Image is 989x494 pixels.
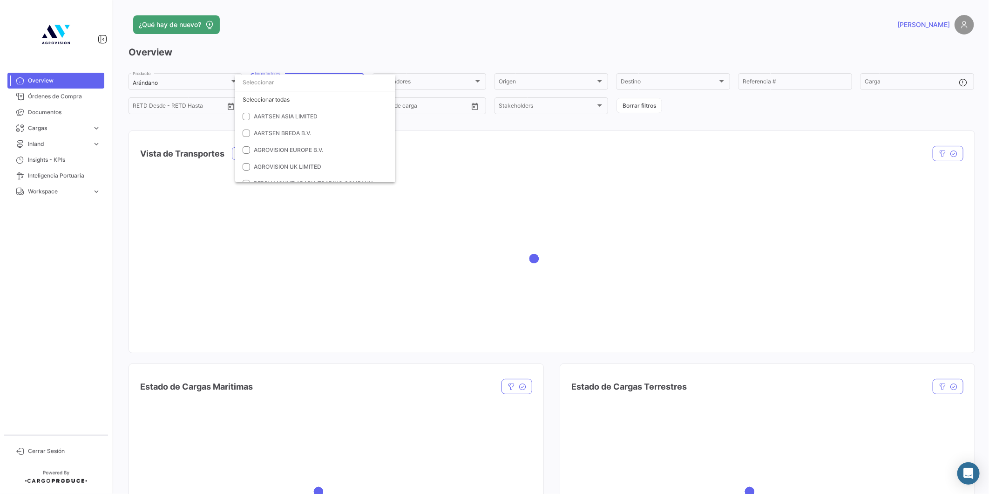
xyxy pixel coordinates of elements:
[235,74,395,91] input: dropdown search
[254,130,311,137] span: AARTSEN BREDA B.V.
[254,113,318,120] span: AARTSEN ASIA LIMITED
[235,91,395,108] div: Seleccionar todas
[254,146,323,153] span: AGROVISION EUROPE B.V.
[254,163,321,170] span: AGROVISION UK LIMITED
[957,462,980,485] div: Abrir Intercom Messenger
[254,180,373,187] span: BERRY MOUNT ARABIA TRADING COMPANY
